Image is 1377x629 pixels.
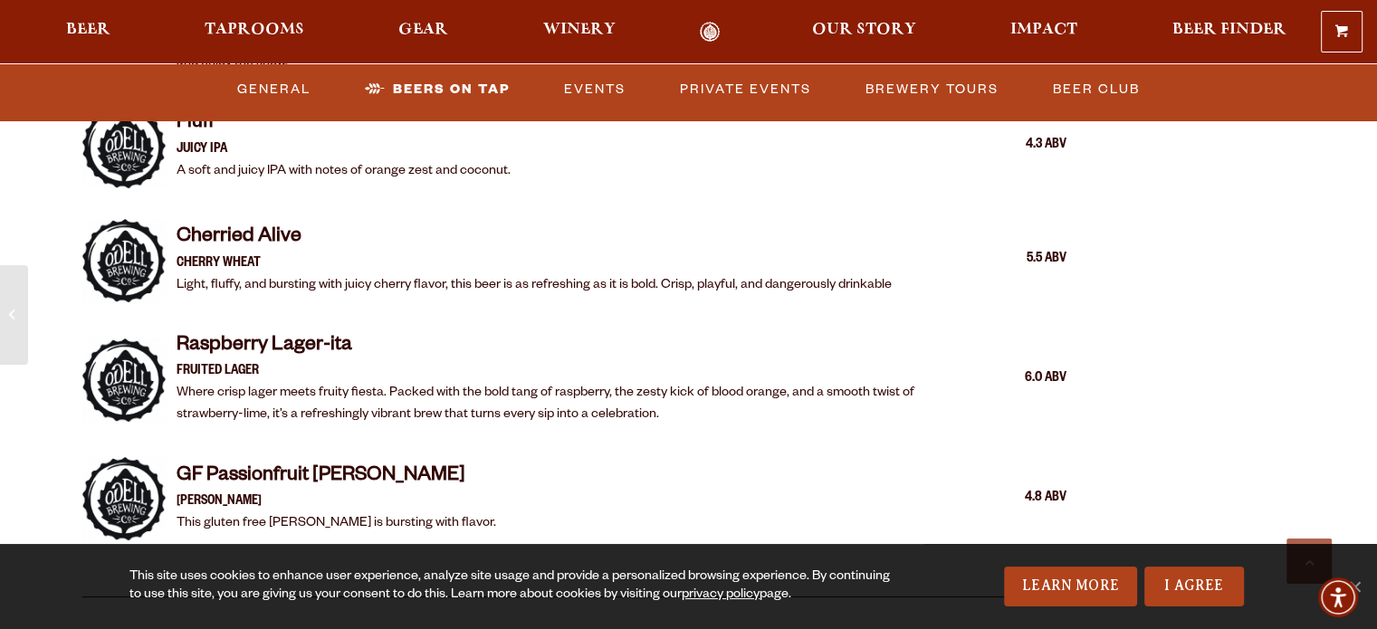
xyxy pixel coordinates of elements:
span: Our Story [812,23,916,37]
h4: Fluff [177,110,511,139]
p: Where crisp lager meets fruity fiesta. Packed with the bold tang of raspberry, the zesty kick of ... [177,383,966,426]
span: Taprooms [205,23,304,37]
a: Odell Home [676,22,744,43]
span: Beer [66,23,110,37]
a: Scroll to top [1286,538,1332,584]
a: I Agree [1144,567,1244,606]
a: General [230,68,318,110]
p: Juicy IPA [177,139,511,161]
h4: Raspberry Lager-ita [177,333,966,362]
p: Fruited Lager [177,361,966,383]
h4: Cherried Alive [177,224,892,253]
div: 6.0 ABV [976,367,1066,391]
a: Learn More [1004,567,1137,606]
h4: GF Passionfruit [PERSON_NAME] [177,463,496,492]
a: Gear [387,22,460,43]
a: Brewery Tours [858,68,1006,110]
p: Light, fluffy, and bursting with juicy cherry flavor, this beer is as refreshing as it is bold. C... [177,275,892,297]
div: This site uses cookies to enhance user experience, analyze site usage and provide a personalized ... [129,568,902,605]
a: Winery [531,22,627,43]
a: Events [557,68,633,110]
p: [PERSON_NAME] [177,491,496,513]
a: privacy policy [682,588,760,603]
a: Beer Club [1046,68,1147,110]
div: 4.8 ABV [976,487,1066,510]
div: Accessibility Menu [1318,577,1358,617]
a: Impact [999,22,1089,43]
a: Taprooms [193,22,316,43]
a: Private Events [673,68,818,110]
span: Impact [1010,23,1077,37]
a: Beers on Tap [358,68,517,110]
div: 5.5 ABV [976,248,1066,272]
img: Item Thumbnail [82,219,166,302]
span: Winery [543,23,616,37]
img: Item Thumbnail [82,105,166,188]
p: Cherry Wheat [177,253,892,275]
p: This gluten free [PERSON_NAME] is bursting with flavor. [177,513,496,535]
span: Beer Finder [1171,23,1286,37]
span: Gear [398,23,448,37]
div: 4.3 ABV [976,134,1066,157]
img: Item Thumbnail [82,338,166,422]
a: Beer [54,22,122,43]
a: Our Story [800,22,928,43]
p: A soft and juicy IPA with notes of orange zest and coconut. [177,161,511,183]
a: Beer Finder [1160,22,1297,43]
img: Item Thumbnail [82,457,166,540]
